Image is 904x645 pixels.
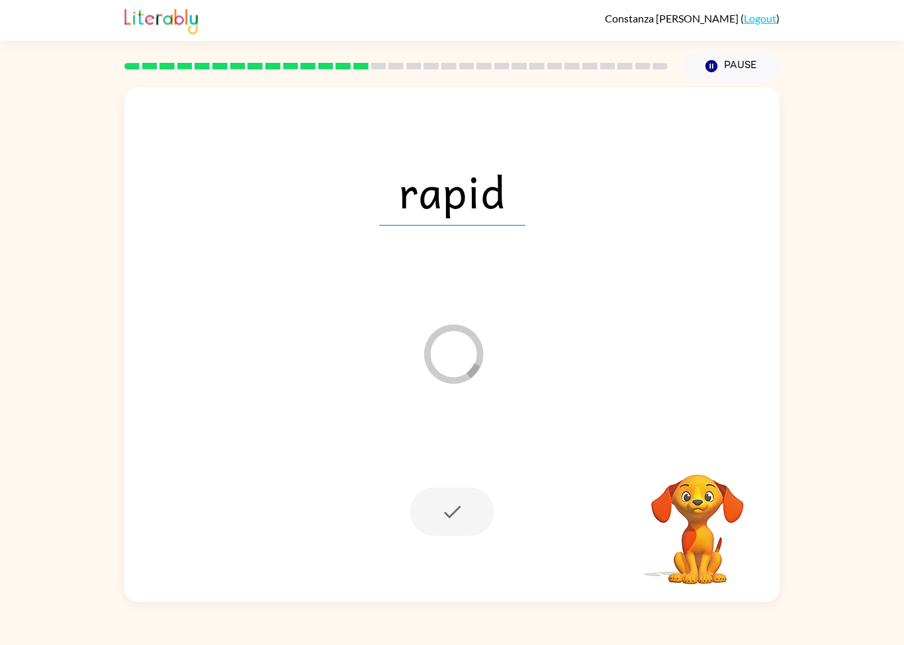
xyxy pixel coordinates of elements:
[605,12,741,24] span: Constanza [PERSON_NAME]
[605,12,780,24] div: ( )
[631,454,764,586] video: Your browser must support playing .mp4 files to use Literably. Please try using another browser.
[684,51,780,81] button: Pause
[124,5,198,34] img: Literably
[379,157,525,226] span: rapid
[744,12,776,24] a: Logout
